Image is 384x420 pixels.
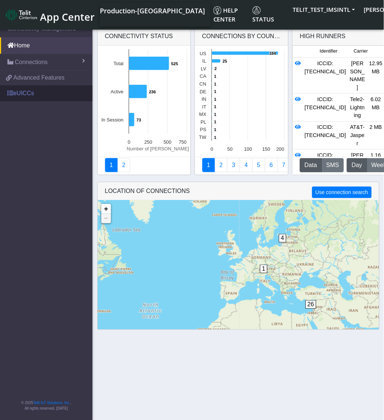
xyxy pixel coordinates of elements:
text: 1 [214,135,216,140]
span: Advanced Features [13,73,65,82]
a: Deployment status [117,158,130,172]
text: 236 [149,90,156,94]
img: status.svg [253,6,261,14]
text: 0 [210,146,213,152]
span: Status [253,6,274,23]
div: AT&T-Jasper [348,123,367,147]
a: Connections By Country [202,158,215,172]
span: Connections [15,58,48,67]
text: PL [201,119,206,125]
span: Help center [213,6,238,23]
span: Carrier [354,48,368,55]
div: [PERSON_NAME] [348,60,367,91]
span: Day [352,161,362,170]
text: 2 [215,66,217,71]
a: Usage per Country [227,158,240,172]
text: TW [199,134,207,140]
a: Status [250,3,289,27]
text: 50 [227,146,232,152]
text: 1 [214,120,216,124]
text: IT [202,104,206,110]
text: DE [200,89,206,94]
a: Connectivity status [105,158,118,172]
a: Zoom in [101,204,111,214]
text: CA [200,73,206,79]
button: SMS [322,158,344,172]
text: 1 [214,89,216,94]
button: Day [347,158,367,172]
text: Total [113,61,123,66]
text: 1 [214,82,216,86]
text: US [200,51,206,56]
text: IL [202,58,206,64]
text: 500 [164,139,171,145]
a: Usage by Carrier [252,158,265,172]
div: Tele2-Lightning [348,96,367,120]
div: ICCID: [TECHNICAL_ID] [303,123,348,147]
img: knowledge.svg [213,6,222,14]
a: Your current platform instance [100,3,205,18]
div: ICCID: [TECHNICAL_ID] [303,96,348,120]
text: 25 [223,59,227,63]
text: 1 [214,112,216,117]
a: 14 Days Trend [265,158,278,172]
text: 0 [128,139,130,145]
text: 525 [171,61,178,66]
text: LV [201,66,206,71]
a: Carrier [215,158,228,172]
text: CN [199,81,206,87]
span: 26 [306,300,317,309]
span: 4 [279,234,287,243]
text: 73 [137,118,141,122]
text: 1 [214,74,216,79]
text: IN [202,96,206,102]
a: Zero Session [277,158,290,172]
text: In Session [101,117,124,123]
text: 1 [214,127,216,132]
a: App Center [6,7,94,23]
text: 184 [269,51,276,56]
text: Active [111,89,124,94]
div: Connectivity status [98,27,191,46]
a: Help center [210,3,250,27]
a: Telit IoT Solutions, Inc. [33,401,70,405]
text: MX [199,111,206,117]
button: Data [300,158,322,172]
div: Connections By Country [195,27,288,46]
text: 750 [179,139,186,145]
span: App Center [40,10,95,24]
div: High Runners [300,32,346,41]
text: PS [200,127,206,132]
text: 100 [244,146,252,152]
button: TELIT_TEST_IMSINTL [289,3,360,16]
text: 1 [214,97,216,101]
text: Number of [PERSON_NAME] [127,146,189,151]
text: 150 [262,146,270,152]
div: ICCID: [TECHNICAL_ID] [303,60,348,91]
nav: Summary paging [202,158,281,172]
span: Production-[GEOGRAPHIC_DATA] [100,6,205,15]
button: Use connection search [312,187,371,198]
span: Identifier [320,48,338,55]
div: [PERSON_NAME] [348,151,367,183]
text: 200 [276,146,284,152]
text: 1 [214,104,216,109]
div: 1 [260,265,267,287]
text: 250 [144,139,152,145]
div: ICCID: [TECHNICAL_ID] [303,151,348,183]
div: LOCATION OF CONNECTIONS [98,182,379,200]
nav: Summary paging [105,158,183,172]
a: Zoom out [101,214,111,223]
span: 1 [260,265,268,273]
a: Connections By Carrier [240,158,253,172]
img: logo-telit-cinterion-gw-new.png [6,9,37,21]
